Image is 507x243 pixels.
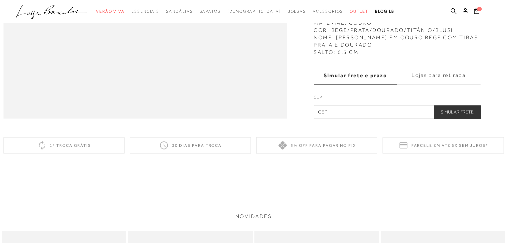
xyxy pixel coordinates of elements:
[375,9,394,14] span: BLOG LB
[287,9,306,14] span: Bolsas
[477,7,482,11] span: 0
[3,137,124,153] div: 1ª troca grátis
[227,9,281,14] span: [DEMOGRAPHIC_DATA]
[256,137,377,153] div: 5% off para pagar no PIX
[96,9,125,14] span: Verão Viva
[199,9,220,14] span: Sapatos
[314,67,397,85] label: Simular frete e prazo
[166,5,193,18] a: noSubCategoriesText
[350,5,368,18] a: noSubCategoriesText
[131,5,159,18] a: noSubCategoriesText
[96,5,125,18] a: noSubCategoriesText
[375,5,394,18] a: BLOG LB
[166,9,193,14] span: Sandálias
[314,16,480,56] div: MATERIAL: COURO COR: BEGE/PRATA/DOURADO/TITÂNIO/BLUSH NOME: [PERSON_NAME] EM COURO BEGE COM TIRAS...
[383,137,504,153] div: Parcele em até 6x sem juros*
[314,94,480,104] label: CEP
[472,7,481,16] button: 0
[199,5,220,18] a: noSubCategoriesText
[314,105,480,119] input: CEP
[313,5,343,18] a: noSubCategoriesText
[130,137,251,153] div: 30 dias para troca
[287,5,306,18] a: noSubCategoriesText
[131,9,159,14] span: Essenciais
[434,105,480,119] button: Simular Frete
[313,9,343,14] span: Acessórios
[227,5,281,18] a: noSubCategoriesText
[397,67,480,85] label: Lojas para retirada
[350,9,368,14] span: Outlet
